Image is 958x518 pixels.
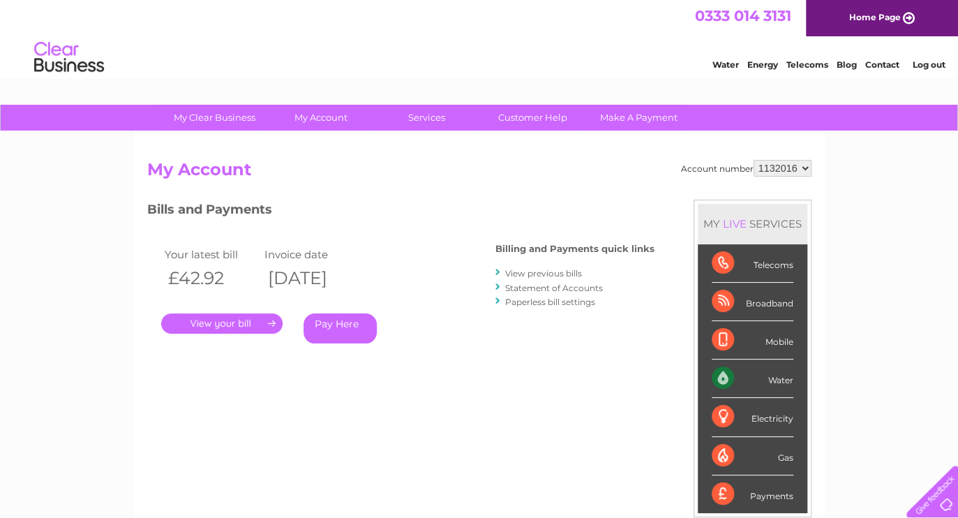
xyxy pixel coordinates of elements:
a: Water [712,59,739,70]
div: MY SERVICES [698,204,807,244]
div: Telecoms [712,244,793,283]
th: £42.92 [161,264,262,293]
td: Your latest bill [161,245,262,264]
a: Customer Help [475,105,590,131]
img: logo.png [33,36,105,79]
div: Electricity [712,398,793,436]
div: Mobile [712,321,793,360]
a: Services [369,105,484,131]
a: Make A Payment [581,105,696,131]
div: Account number [681,160,811,177]
a: Contact [865,59,899,70]
a: My Clear Business [157,105,272,131]
div: Payments [712,475,793,513]
a: Blog [837,59,857,70]
a: Statement of Accounts [505,283,603,293]
a: Paperless bill settings [505,297,595,307]
a: Telecoms [786,59,828,70]
div: Broadband [712,283,793,321]
td: Invoice date [261,245,361,264]
div: Clear Business is a trading name of Verastar Limited (registered in [GEOGRAPHIC_DATA] No. 3667643... [150,8,809,68]
div: Gas [712,437,793,475]
a: My Account [263,105,378,131]
div: Water [712,360,793,398]
th: [DATE] [261,264,361,293]
div: LIVE [720,217,749,230]
a: Log out [912,59,945,70]
h3: Bills and Payments [147,200,654,224]
a: . [161,313,283,334]
h4: Billing and Payments quick links [495,244,654,254]
a: View previous bills [505,268,582,279]
a: Energy [747,59,778,70]
a: 0333 014 3131 [695,7,791,24]
h2: My Account [147,160,811,186]
a: Pay Here [304,313,377,343]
